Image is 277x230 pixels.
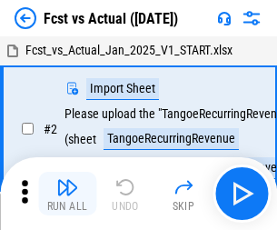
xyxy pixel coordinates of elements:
img: Skip [173,176,194,198]
img: Back [15,7,36,29]
button: Skip [154,172,213,215]
div: Fcst vs Actual ([DATE]) [44,10,178,27]
div: Import Sheet [86,78,159,100]
div: TangoeRecurringRevenue [104,128,239,150]
div: Run All [47,201,88,212]
span: # 2 [44,122,57,136]
img: Run All [56,176,78,198]
img: Main button [227,179,256,208]
img: Support [217,11,232,25]
div: (sheet [64,133,96,146]
div: Skip [173,201,195,212]
span: Fcst_vs_Actual_Jan_2025_V1_START.xlsx [25,43,232,57]
button: Run All [38,172,96,215]
img: Settings menu [241,7,262,29]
